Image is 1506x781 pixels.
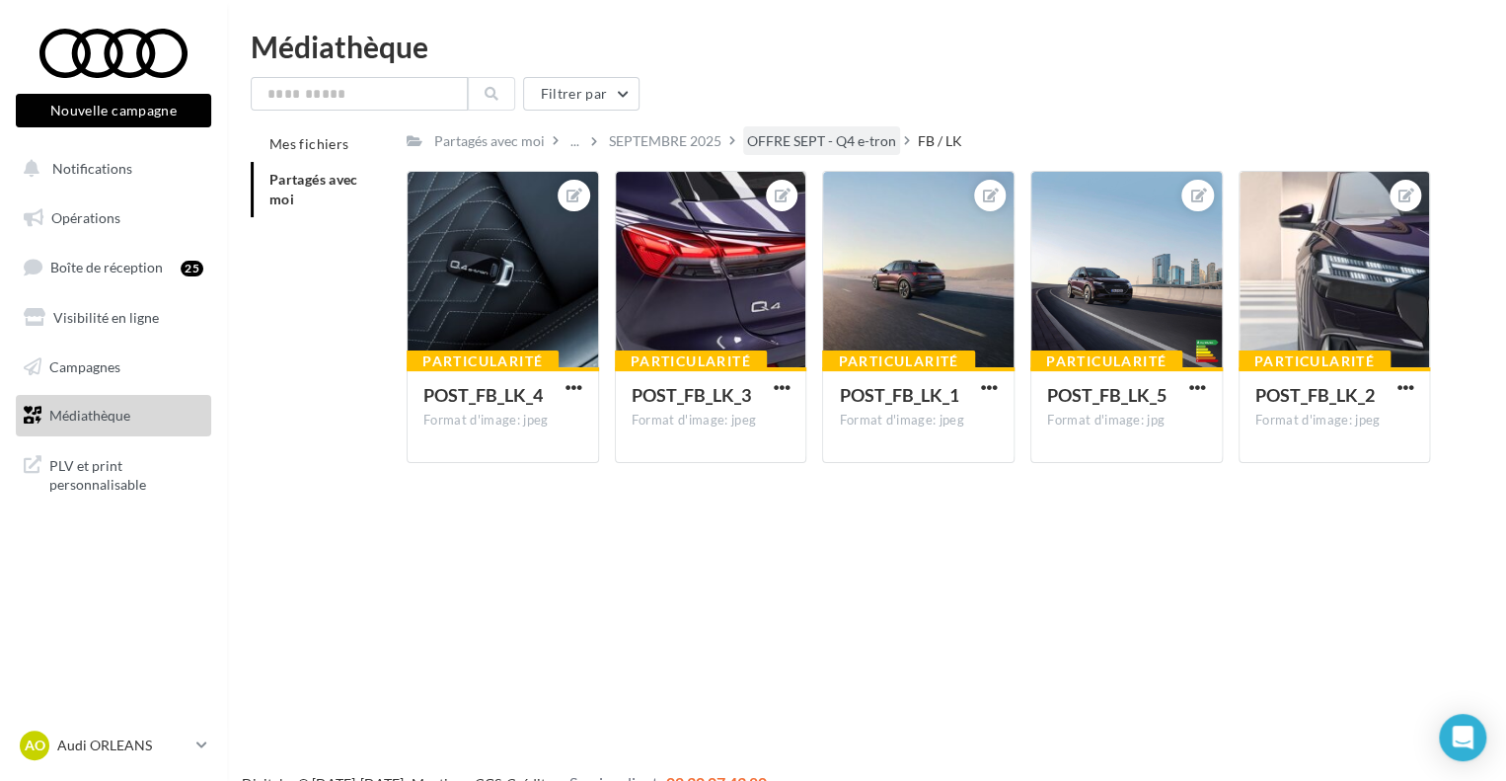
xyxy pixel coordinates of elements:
[1047,384,1167,406] span: POST_FB_LK_5
[251,32,1482,61] div: Médiathèque
[632,384,751,406] span: POST_FB_LK_3
[1047,412,1206,430] div: Format d'image: jpg
[1255,412,1414,430] div: Format d'image: jpeg
[269,135,348,152] span: Mes fichiers
[1239,351,1391,372] div: Particularité
[839,384,958,406] span: POST_FB_LK_1
[1030,351,1182,372] div: Particularité
[51,209,120,226] span: Opérations
[523,77,640,111] button: Filtrer par
[50,259,163,275] span: Boîte de réception
[1255,384,1375,406] span: POST_FB_LK_2
[12,197,215,239] a: Opérations
[434,131,545,151] div: Partagés avec moi
[16,94,211,127] button: Nouvelle campagne
[181,261,203,276] div: 25
[52,160,132,177] span: Notifications
[1439,714,1486,761] div: Open Intercom Messenger
[12,246,215,288] a: Boîte de réception25
[16,727,211,764] a: AO Audi ORLEANS
[566,127,583,155] div: ...
[822,351,974,372] div: Particularité
[615,351,767,372] div: Particularité
[423,384,543,406] span: POST_FB_LK_4
[12,444,215,503] a: PLV et print personnalisable
[747,131,896,151] div: OFFRE SEPT - Q4 e-tron
[49,452,203,495] span: PLV et print personnalisable
[53,309,159,326] span: Visibilité en ligne
[423,412,582,430] div: Format d'image: jpeg
[609,131,721,151] div: SEPTEMBRE 2025
[839,412,998,430] div: Format d'image: jpeg
[918,131,962,151] div: FB / LK
[269,171,358,207] span: Partagés avec moi
[12,297,215,339] a: Visibilité en ligne
[25,736,45,755] span: AO
[12,148,207,190] button: Notifications
[49,357,120,374] span: Campagnes
[407,351,559,372] div: Particularité
[12,395,215,436] a: Médiathèque
[57,736,188,755] p: Audi ORLEANS
[49,407,130,424] span: Médiathèque
[632,412,791,430] div: Format d'image: jpeg
[12,347,215,388] a: Campagnes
